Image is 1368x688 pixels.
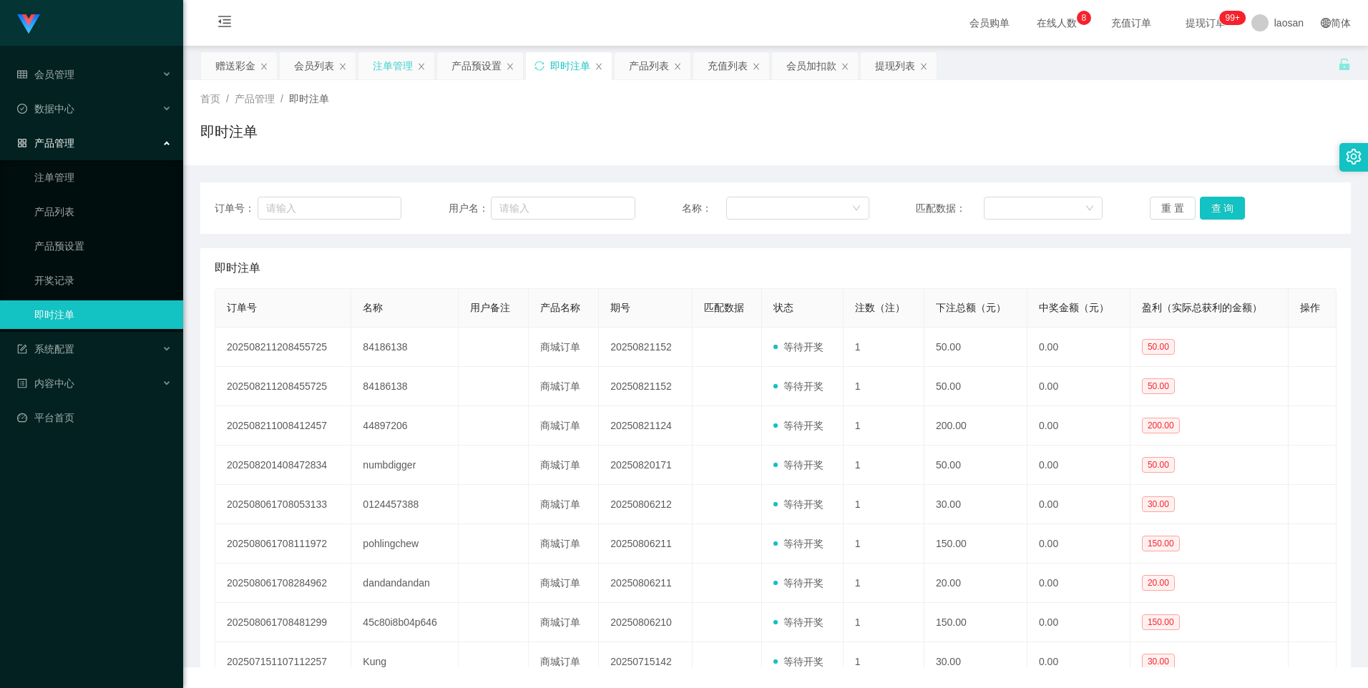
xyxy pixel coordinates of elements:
span: 系统配置 [17,343,74,355]
i: 图标: close [260,62,268,71]
i: 图标: table [17,69,27,79]
td: 202508211208455725 [215,367,351,406]
i: 图标: close [841,62,849,71]
div: 2021 [195,635,1357,650]
td: 50.00 [924,328,1027,367]
div: 注单管理 [373,52,413,79]
td: 202508061708053133 [215,485,351,524]
span: 50.00 [1142,339,1175,355]
td: 0.00 [1027,367,1130,406]
i: 图标: down [852,204,861,214]
td: 商城订单 [529,603,599,642]
span: 等待开奖 [773,459,824,471]
span: 首页 [200,93,220,104]
span: 数据中心 [17,103,74,114]
td: 50.00 [924,446,1027,485]
i: 图标: close [752,62,761,71]
i: 图标: sync [534,61,544,71]
td: 50.00 [924,367,1027,406]
td: 0124457388 [351,485,459,524]
td: 0.00 [1027,642,1130,682]
i: 图标: close [919,62,928,71]
span: 等待开奖 [773,577,824,589]
span: 等待开奖 [773,498,824,510]
span: 名称 [363,302,383,313]
div: 产品列表 [629,52,669,79]
td: 44897206 [351,406,459,446]
span: 充值订单 [1104,18,1158,28]
span: 名称： [682,201,725,216]
td: 商城订单 [529,642,599,682]
span: 等待开奖 [773,538,824,549]
div: 产品预设置 [451,52,502,79]
i: 图标: down [1085,204,1094,214]
td: 0.00 [1027,446,1130,485]
div: 赠送彩金 [215,52,255,79]
i: 图标: profile [17,378,27,388]
td: 20250806211 [599,564,692,603]
span: 提现订单 [1178,18,1233,28]
td: 20250715142 [599,642,692,682]
span: 匹配数据： [916,201,984,216]
sup: 8 [1077,11,1091,25]
td: 1 [844,446,924,485]
span: 用户备注 [470,302,510,313]
td: 商城订单 [529,406,599,446]
td: 商城订单 [529,564,599,603]
td: 商城订单 [529,485,599,524]
span: 产品管理 [235,93,275,104]
span: 等待开奖 [773,420,824,431]
div: 会员加扣款 [786,52,836,79]
td: 20250806212 [599,485,692,524]
span: 50.00 [1142,457,1175,473]
i: 图标: close [338,62,347,71]
td: 84186138 [351,367,459,406]
td: 0.00 [1027,603,1130,642]
span: 盈利（实际总获利的金额） [1142,302,1262,313]
td: 45c80i8b04p646 [351,603,459,642]
span: 用户名： [449,201,492,216]
span: 等待开奖 [773,380,824,392]
i: 图标: setting [1346,149,1362,164]
td: 202507151107112257 [215,642,351,682]
td: 1 [844,485,924,524]
td: 30.00 [924,485,1027,524]
span: 等待开奖 [773,341,824,353]
span: 50.00 [1142,378,1175,394]
p: 8 [1081,11,1086,25]
td: dandandandan [351,564,459,603]
a: 产品预设置 [34,232,172,260]
td: 1 [844,367,924,406]
span: 内容中心 [17,378,74,389]
a: 注单管理 [34,163,172,192]
i: 图标: appstore-o [17,138,27,148]
span: 30.00 [1142,496,1175,512]
a: 开奖记录 [34,266,172,295]
span: 会员管理 [17,69,74,80]
td: 1 [844,603,924,642]
h1: 即时注单 [200,121,258,142]
i: 图标: close [595,62,603,71]
td: 150.00 [924,603,1027,642]
a: 图标: dashboard平台首页 [17,403,172,432]
td: 0.00 [1027,524,1130,564]
td: 0.00 [1027,406,1130,446]
div: 即时注单 [550,52,590,79]
span: 匹配数据 [704,302,744,313]
td: 202508201408472834 [215,446,351,485]
td: 202508061708284962 [215,564,351,603]
input: 请输入 [258,197,402,220]
span: 订单号 [227,302,257,313]
span: 即时注单 [289,93,329,104]
i: 图标: menu-fold [200,1,249,46]
td: numbdigger [351,446,459,485]
input: 请输入 [491,197,635,220]
td: 20250821152 [599,367,692,406]
td: 商城订单 [529,328,599,367]
td: 30.00 [924,642,1027,682]
td: 202508211008412457 [215,406,351,446]
a: 即时注单 [34,300,172,329]
td: 1 [844,642,924,682]
td: 1 [844,328,924,367]
span: 操作 [1300,302,1320,313]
